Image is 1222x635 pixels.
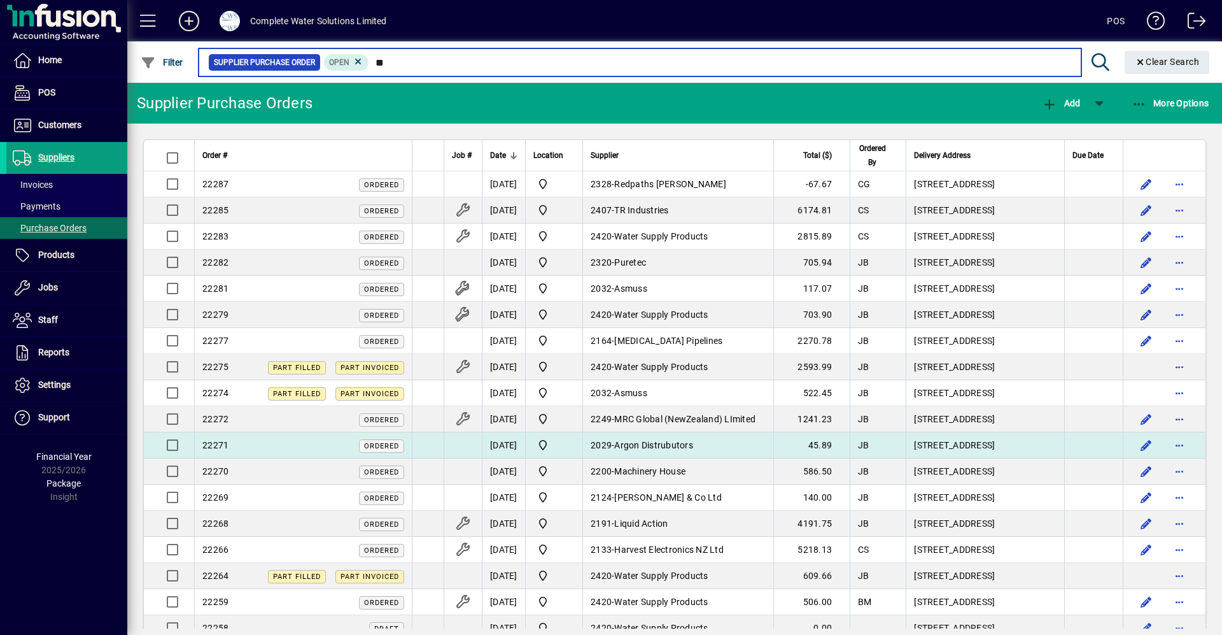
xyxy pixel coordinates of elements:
span: 2200 [591,466,612,476]
span: Part Invoiced [341,573,399,581]
span: 22274 [202,388,228,398]
button: Edit [1136,513,1156,534]
span: Job # [452,148,472,162]
button: More options [1169,539,1190,560]
div: POS [1107,11,1125,31]
span: 2420 [591,231,612,241]
span: 2320 [591,257,612,268]
span: Add [1042,98,1080,108]
div: Complete Water Solutions Limited [250,11,387,31]
td: 522.45 [773,380,850,406]
span: 2032 [591,283,612,294]
button: Edit [1136,174,1156,194]
button: More options [1169,357,1190,377]
div: Total ($) [782,148,843,162]
a: Settings [6,369,127,401]
span: Support [38,412,70,422]
mat-chip: Completion Status: Open [324,54,369,71]
td: [DATE] [482,459,525,485]
td: - [582,432,773,459]
span: 22282 [202,257,228,268]
button: Profile [209,10,250,32]
td: 6174.81 [773,197,850,224]
span: JB [858,362,869,372]
td: 4191.75 [773,511,850,537]
td: - [582,197,773,224]
span: Part Invoiced [341,364,399,372]
td: [STREET_ADDRESS] [906,354,1064,380]
td: [DATE] [482,250,525,276]
span: Open [329,58,349,67]
td: [STREET_ADDRESS] [906,432,1064,459]
span: Ordered [364,259,399,268]
button: Edit [1136,304,1156,325]
span: Motueka [533,203,575,218]
button: More options [1169,252,1190,273]
span: Customers [38,120,81,130]
span: 22272 [202,414,228,424]
span: 2029 [591,440,612,450]
button: Add [1039,92,1083,115]
button: More options [1169,592,1190,612]
span: Part Filled [273,390,321,398]
span: 22277 [202,336,228,346]
div: Location [533,148,575,162]
span: Package [46,478,81,489]
span: 2328 [591,179,612,189]
td: 609.66 [773,563,850,589]
span: Payments [13,201,60,211]
span: Machinery House [614,466,685,476]
span: 2407 [591,205,612,215]
button: Filter [137,51,186,74]
span: 2420 [591,362,612,372]
span: 22283 [202,231,228,241]
td: [DATE] [482,224,525,250]
td: - [582,589,773,615]
span: Motueka [533,411,575,427]
span: JB [858,283,869,294]
button: More options [1169,200,1190,220]
td: - [582,511,773,537]
span: Suppliers [38,152,74,162]
td: [DATE] [482,302,525,328]
span: CS [858,545,869,555]
span: Ordered [364,285,399,294]
span: Settings [38,380,71,390]
button: Edit [1136,435,1156,455]
a: Payments [6,196,127,217]
span: Ordered [364,442,399,450]
span: [PERSON_NAME] & Co Ltd [614,492,722,503]
span: Purchase Orders [13,223,87,233]
span: More Options [1132,98,1209,108]
span: BM [858,597,872,607]
button: More options [1169,461,1190,482]
button: More options [1169,278,1190,299]
span: JB [858,257,869,268]
span: Ordered [364,311,399,320]
span: POS [38,87,55,97]
button: Edit [1136,487,1156,508]
span: Reports [38,347,69,357]
span: Liquid Action [614,518,668,529]
td: - [582,406,773,432]
td: 45.89 [773,432,850,459]
td: 5218.13 [773,537,850,563]
span: Ordered [364,468,399,476]
span: 22285 [202,205,228,215]
span: Order # [202,148,227,162]
td: - [582,459,773,485]
button: More options [1169,487,1190,508]
td: - [582,354,773,380]
span: Ordered [364,338,399,346]
td: [DATE] [482,589,525,615]
td: [DATE] [482,197,525,224]
button: More options [1169,409,1190,429]
td: [DATE] [482,380,525,406]
td: 2815.89 [773,224,850,250]
span: 22269 [202,492,228,503]
a: Support [6,402,127,434]
span: CS [858,205,869,215]
span: Part Filled [273,364,321,372]
span: JB [858,518,869,529]
a: Reports [6,337,127,369]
